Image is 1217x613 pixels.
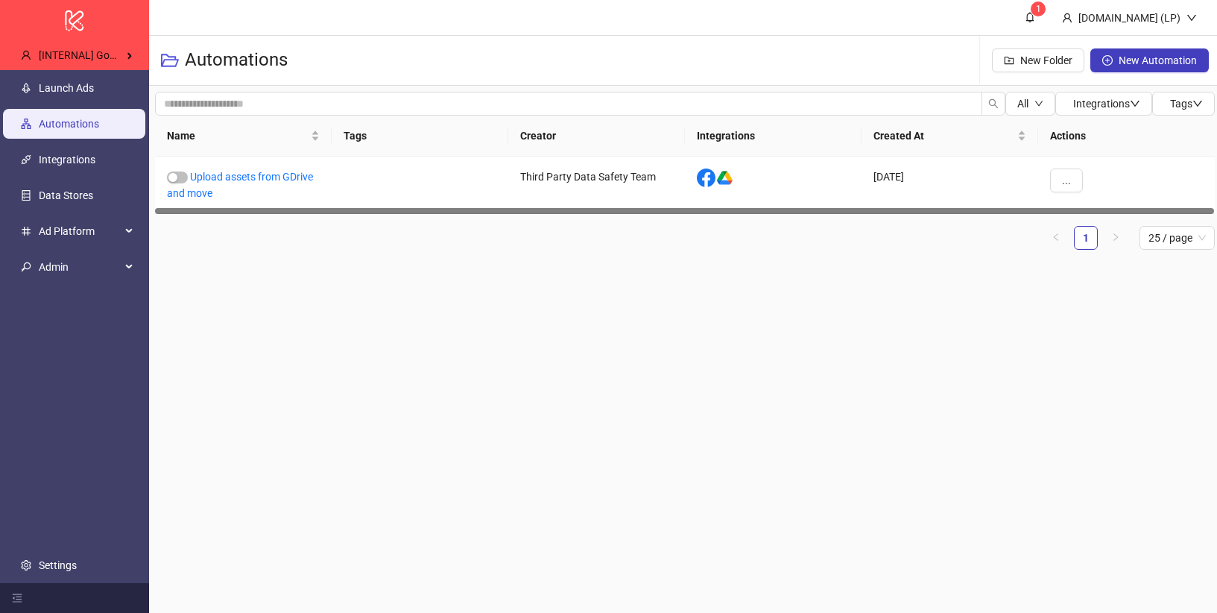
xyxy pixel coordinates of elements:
th: Name [155,116,332,157]
span: plus-circle [1102,55,1113,66]
button: Tagsdown [1152,92,1215,116]
span: New Automation [1119,54,1197,66]
th: Actions [1038,116,1215,157]
div: Third Party Data Safety Team [508,157,685,214]
div: [DOMAIN_NAME] (LP) [1072,10,1186,26]
th: Created At [862,116,1038,157]
a: Integrations [39,154,95,166]
span: Created At [873,128,1014,144]
span: New Folder [1020,54,1072,66]
span: search [988,98,999,109]
span: 1 [1036,4,1041,14]
a: Data Stores [39,189,93,201]
div: Page Size [1139,226,1215,250]
a: Launch Ads [39,82,94,94]
button: ... [1050,169,1083,192]
span: down [1192,98,1203,109]
sup: 1 [1031,1,1046,16]
th: Tags [332,116,508,157]
span: 25 / page [1148,227,1206,249]
span: down [1186,13,1197,23]
span: Ad Platform [39,216,121,246]
button: Integrationsdown [1055,92,1152,116]
span: user [1062,13,1072,23]
span: left [1052,233,1060,242]
span: folder-add [1004,55,1014,66]
span: Admin [39,252,121,282]
a: Upload assets from GDrive and move [167,171,313,199]
span: [INTERNAL] Google Integration [39,49,183,61]
span: user [21,50,31,60]
span: Name [167,128,308,144]
span: Integrations [1073,98,1140,110]
a: Automations [39,118,99,130]
span: down [1130,98,1140,109]
span: down [1034,99,1043,108]
span: right [1111,233,1120,242]
span: menu-fold [12,593,22,603]
button: New Folder [992,48,1084,72]
span: number [21,226,31,236]
span: Tags [1170,98,1203,110]
span: bell [1025,12,1035,22]
button: Alldown [1005,92,1055,116]
li: Previous Page [1044,226,1068,250]
div: [DATE] [862,157,1038,214]
a: Settings [39,559,77,571]
button: left [1044,226,1068,250]
button: right [1104,226,1128,250]
span: All [1017,98,1028,110]
button: New Automation [1090,48,1209,72]
th: Creator [508,116,685,157]
span: ... [1062,175,1071,186]
li: Next Page [1104,226,1128,250]
a: 1 [1075,227,1097,249]
h3: Automations [185,48,288,72]
th: Integrations [685,116,862,157]
li: 1 [1074,226,1098,250]
span: folder-open [161,51,179,69]
span: key [21,262,31,272]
